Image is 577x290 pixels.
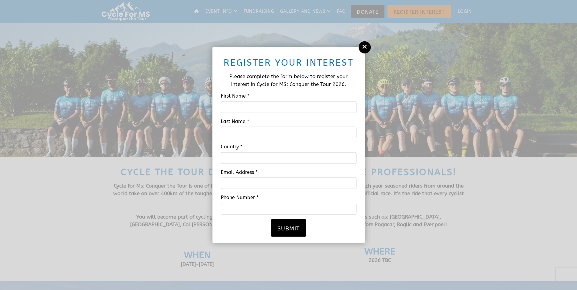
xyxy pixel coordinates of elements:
button: Submit [271,219,306,236]
span: Please complete the form below to register your interest in Cycle for MS: Conquer the Tour 2026. [229,73,348,87]
label: Email Address * [216,168,361,176]
h2: Register your interest [221,57,356,69]
label: First Name * [216,92,361,100]
label: Phone Number * [216,194,361,202]
label: Last Name * [216,117,361,125]
label: Country * [216,143,361,151]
